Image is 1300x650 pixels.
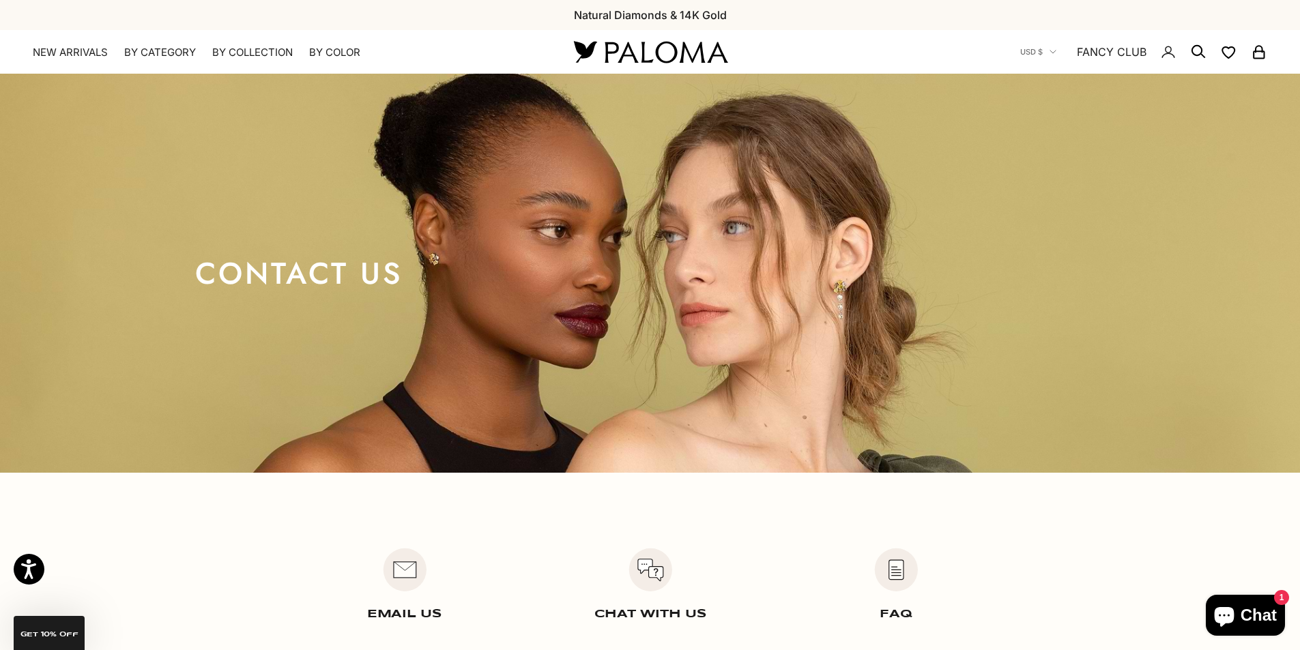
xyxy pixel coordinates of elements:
[33,46,108,59] a: NEW ARRIVALS
[20,631,78,638] span: GET 10% Off
[212,46,293,59] summary: By Collection
[33,46,541,59] nav: Primary navigation
[309,46,360,59] summary: By Color
[14,616,85,650] div: GET 10% Off
[574,6,727,24] p: Natural Diamonds & 14K Gold
[1020,30,1267,74] nav: Secondary navigation
[367,608,442,620] a: EMAIL US
[1077,43,1146,61] a: FANCY CLUB
[1202,595,1289,639] inbox-online-store-chat: Shopify online store chat
[594,608,706,620] a: CHAT WITH US
[124,46,196,59] summary: By Category
[548,548,753,621] div: Item 2 of 3
[794,548,998,621] div: Item 3 of 3
[880,608,912,620] a: FAQ
[33,260,565,287] p: CONTACT US
[302,548,507,621] div: Item 1 of 3
[1020,46,1043,58] span: USD $
[1020,46,1056,58] button: USD $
